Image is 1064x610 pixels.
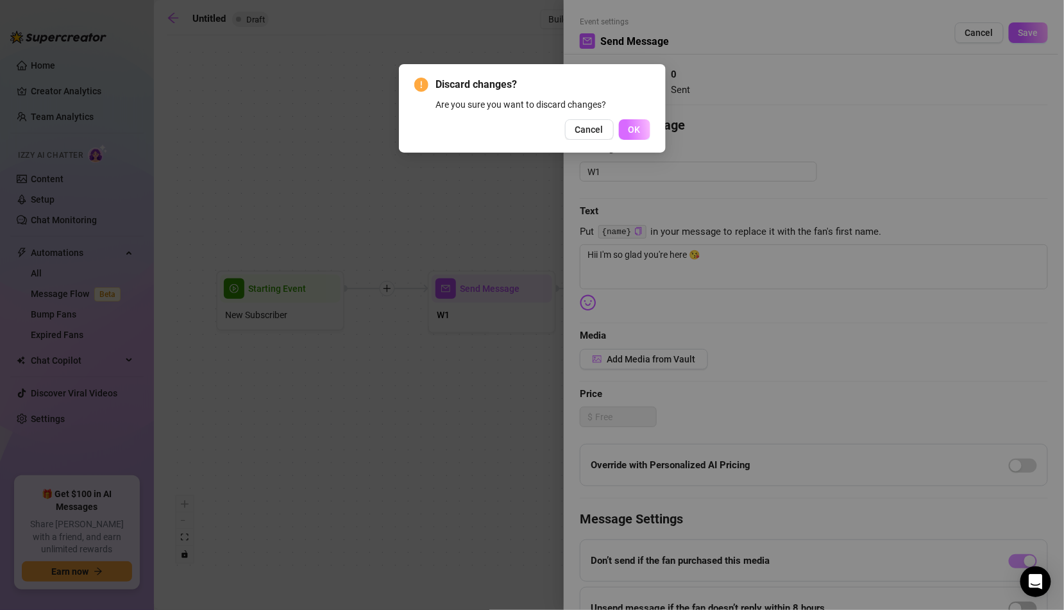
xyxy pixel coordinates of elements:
span: exclamation-circle [414,78,428,92]
span: Cancel [575,124,604,135]
button: OK [619,119,650,140]
div: Are you sure you want to discard changes? [436,97,650,112]
span: Discard changes? [436,77,650,92]
span: OK [629,124,641,135]
div: Open Intercom Messenger [1020,566,1051,597]
button: Cancel [565,119,614,140]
